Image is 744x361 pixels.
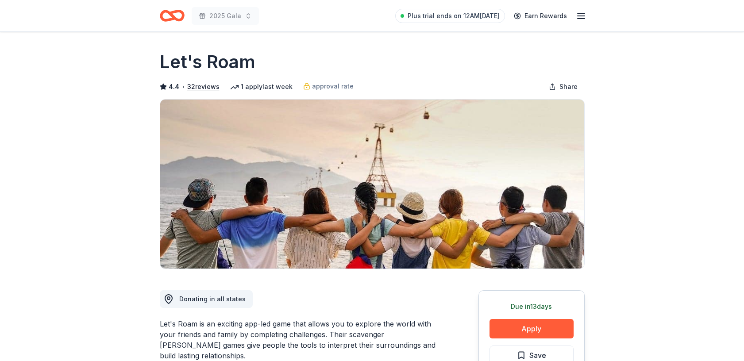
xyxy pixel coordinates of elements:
span: Share [559,81,578,92]
a: approval rate [303,81,354,92]
button: Apply [490,319,574,338]
span: approval rate [312,81,354,92]
span: Donating in all states [179,295,246,303]
a: Home [160,5,185,26]
span: Plus trial ends on 12AM[DATE] [408,11,500,21]
button: 32reviews [187,81,220,92]
a: Earn Rewards [509,8,572,24]
div: Let's Roam is an exciting app-led game that allows you to explore the world with your friends and... [160,319,436,361]
div: 1 apply last week [230,81,293,92]
h1: Let's Roam [160,50,255,74]
div: Due in 13 days [490,301,574,312]
span: 2025 Gala [209,11,241,21]
span: 4.4 [169,81,179,92]
button: 2025 Gala [192,7,259,25]
span: • [181,83,185,90]
button: Share [542,78,585,96]
img: Image for Let's Roam [160,100,584,269]
a: Plus trial ends on 12AM[DATE] [395,9,505,23]
span: Save [529,349,546,361]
